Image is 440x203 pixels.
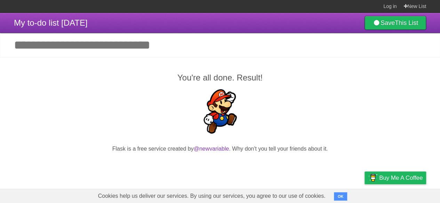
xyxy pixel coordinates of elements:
[365,16,426,30] a: SaveThis List
[208,162,233,171] iframe: X Post Button
[379,172,423,184] span: Buy me a coffee
[365,171,426,184] a: Buy me a coffee
[194,146,229,152] a: @newvariable
[14,145,426,153] p: Flask is a free service created by . Why don't you tell your friends about it.
[14,18,88,27] span: My to-do list [DATE]
[198,89,242,134] img: Super Mario
[14,71,426,84] h2: You're all done. Result!
[395,19,418,26] b: This List
[368,172,377,184] img: Buy me a coffee
[334,192,347,201] button: OK
[91,189,333,203] span: Cookies help us deliver our services. By using our services, you agree to our use of cookies.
